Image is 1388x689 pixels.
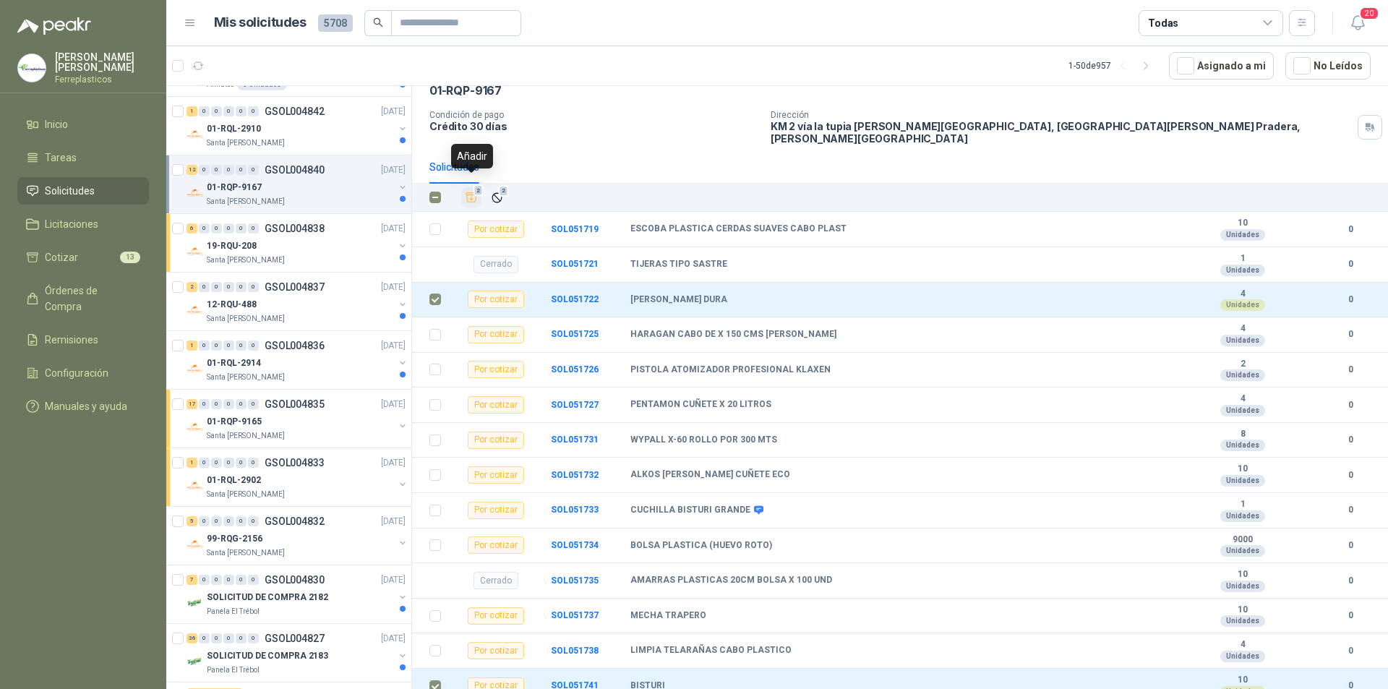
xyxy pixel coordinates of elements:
p: GSOL004833 [265,458,325,468]
b: SOL051719 [551,224,599,234]
a: Solicitudes [17,177,149,205]
a: SOL051721 [551,259,599,269]
b: 0 [1330,468,1371,482]
span: Configuración [45,365,108,381]
p: [DATE] [381,163,406,177]
a: 6 0 0 0 0 0 GSOL004838[DATE] Company Logo19-RQU-208Santa [PERSON_NAME] [187,220,408,266]
p: Ferreplasticos [55,75,149,84]
p: Santa [PERSON_NAME] [207,313,285,325]
b: 10 [1193,463,1293,475]
a: 36 0 0 0 0 0 GSOL004827[DATE] Company LogoSOLICITUD DE COMPRA 2183Panela El Trébol [187,630,408,676]
b: 4 [1193,393,1293,405]
div: 0 [248,633,259,643]
div: Todas [1148,15,1178,31]
span: Tareas [45,150,77,166]
b: 10 [1193,218,1293,229]
p: [DATE] [381,573,406,587]
img: Logo peakr [17,17,91,35]
p: Crédito 30 días [429,120,759,132]
div: 0 [199,165,210,175]
p: Condición de pago [429,110,759,120]
b: 10 [1193,569,1293,581]
div: Solicitudes [429,159,479,175]
p: GSOL004832 [265,516,325,526]
div: 0 [248,458,259,468]
div: 0 [211,106,222,116]
b: SOL051731 [551,435,599,445]
div: 0 [236,106,247,116]
div: 0 [199,458,210,468]
div: 0 [211,458,222,468]
a: SOL051725 [551,329,599,339]
div: Unidades [1220,545,1265,557]
div: Por cotizar [468,642,524,659]
div: 0 [223,282,234,292]
b: 8 [1193,429,1293,440]
div: Unidades [1220,615,1265,627]
b: [PERSON_NAME] DURA [630,294,727,306]
b: HARAGAN CABO DE X 150 CMS [PERSON_NAME] [630,329,836,341]
b: AMARRAS PLASTICAS 20CM BOLSA X 100 UND [630,575,832,586]
a: SOL051737 [551,610,599,620]
div: 0 [236,399,247,409]
p: Panela El Trébol [207,606,260,617]
div: Por cotizar [468,432,524,449]
div: 0 [223,458,234,468]
div: Por cotizar [468,221,524,238]
a: Inicio [17,111,149,138]
a: SOL051722 [551,294,599,304]
span: 2 [499,185,509,197]
div: 0 [236,341,247,351]
div: Unidades [1220,510,1265,522]
a: 1 0 0 0 0 0 GSOL004833[DATE] Company Logo01-RQL-2902Santa [PERSON_NAME] [187,454,408,500]
div: 7 [187,575,197,585]
b: SOL051732 [551,470,599,480]
b: BOLSA PLASTICA (HUEVO ROTO) [630,540,772,552]
b: 1 [1193,499,1293,510]
div: 0 [248,223,259,234]
b: 0 [1330,609,1371,622]
div: Cerrado [474,256,518,273]
img: Company Logo [187,243,204,260]
b: 0 [1330,503,1371,517]
div: Unidades [1220,581,1265,592]
span: search [373,17,383,27]
a: Licitaciones [17,210,149,238]
b: 0 [1330,433,1371,447]
div: Unidades [1220,299,1265,311]
p: [DATE] [381,281,406,294]
p: Santa [PERSON_NAME] [207,137,285,149]
img: Company Logo [187,536,204,553]
button: Ignorar [487,188,507,207]
span: 20 [1359,7,1379,20]
b: ESCOBA PLASTICA CERDAS SUAVES CABO PLAST [630,223,847,235]
div: Por cotizar [468,396,524,414]
img: Company Logo [187,653,204,670]
div: 0 [248,516,259,526]
span: Licitaciones [45,216,98,232]
p: 12-RQU-488 [207,298,257,312]
div: 0 [199,633,210,643]
div: 0 [223,575,234,585]
a: SOL051738 [551,646,599,656]
div: 0 [223,516,234,526]
img: Company Logo [187,419,204,436]
p: Santa [PERSON_NAME] [207,547,285,559]
div: Por cotizar [468,607,524,625]
b: 4 [1193,639,1293,651]
div: 0 [211,516,222,526]
p: [DATE] [381,222,406,236]
p: Dirección [771,110,1352,120]
a: SOL051735 [551,575,599,586]
b: 0 [1330,398,1371,412]
div: Por cotizar [468,361,524,378]
div: 0 [223,106,234,116]
div: 0 [199,223,210,234]
span: 5708 [318,14,353,32]
b: 4 [1193,288,1293,300]
p: Santa [PERSON_NAME] [207,489,285,500]
div: 0 [248,575,259,585]
div: 0 [211,399,222,409]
